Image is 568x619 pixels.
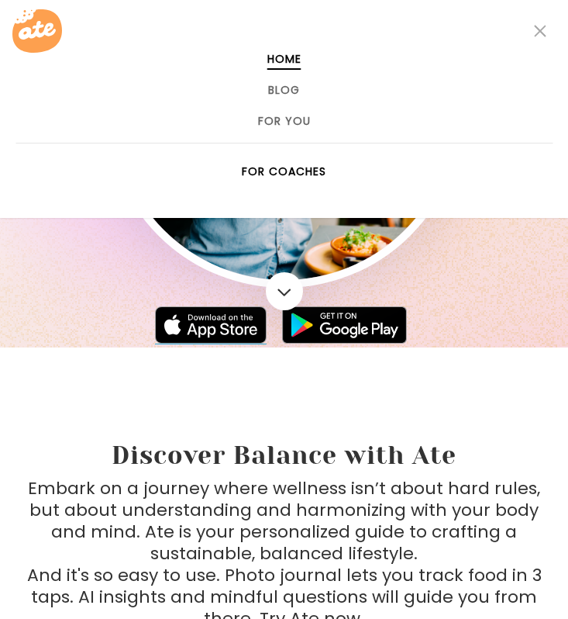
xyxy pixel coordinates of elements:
img: badge-download-google.png [282,306,407,344]
h2: Discover Balance with Ate [19,441,549,472]
a: Home [267,53,301,65]
a: For Coaches [242,165,326,178]
a: For You [258,115,311,127]
a: Blog [268,84,300,96]
img: badge-download-apple.svg [155,306,267,344]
